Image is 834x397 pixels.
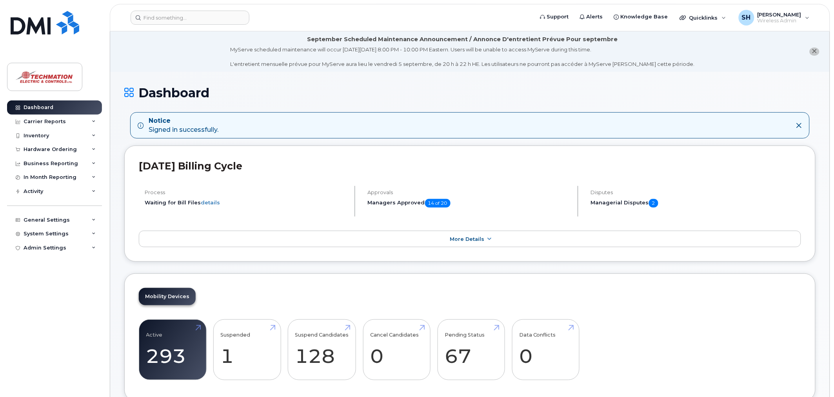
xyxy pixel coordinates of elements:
h4: Disputes [591,189,801,195]
a: Suspended 1 [221,324,274,376]
h2: [DATE] Billing Cycle [139,160,801,172]
span: 2 [649,199,658,208]
h4: Approvals [368,189,571,195]
div: MyServe scheduled maintenance will occur [DATE][DATE] 8:00 PM - 10:00 PM Eastern. Users will be u... [230,46,695,68]
a: details [201,199,220,206]
h1: Dashboard [124,86,816,100]
div: September Scheduled Maintenance Announcement / Annonce D'entretient Prévue Pour septembre [307,35,618,44]
h5: Managers Approved [368,199,571,208]
strong: Notice [149,117,218,126]
a: Cancel Candidates 0 [370,324,423,376]
button: close notification [810,47,819,56]
a: Pending Status 67 [445,324,498,376]
li: Waiting for Bill Files [145,199,348,206]
a: Active 293 [146,324,199,376]
span: More Details [450,236,485,242]
a: Mobility Devices [139,288,196,305]
div: Signed in successfully. [149,117,218,135]
h5: Managerial Disputes [591,199,801,208]
a: Suspend Candidates 128 [295,324,349,376]
span: 14 of 20 [425,199,451,208]
h4: Process [145,189,348,195]
a: Data Conflicts 0 [519,324,572,376]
